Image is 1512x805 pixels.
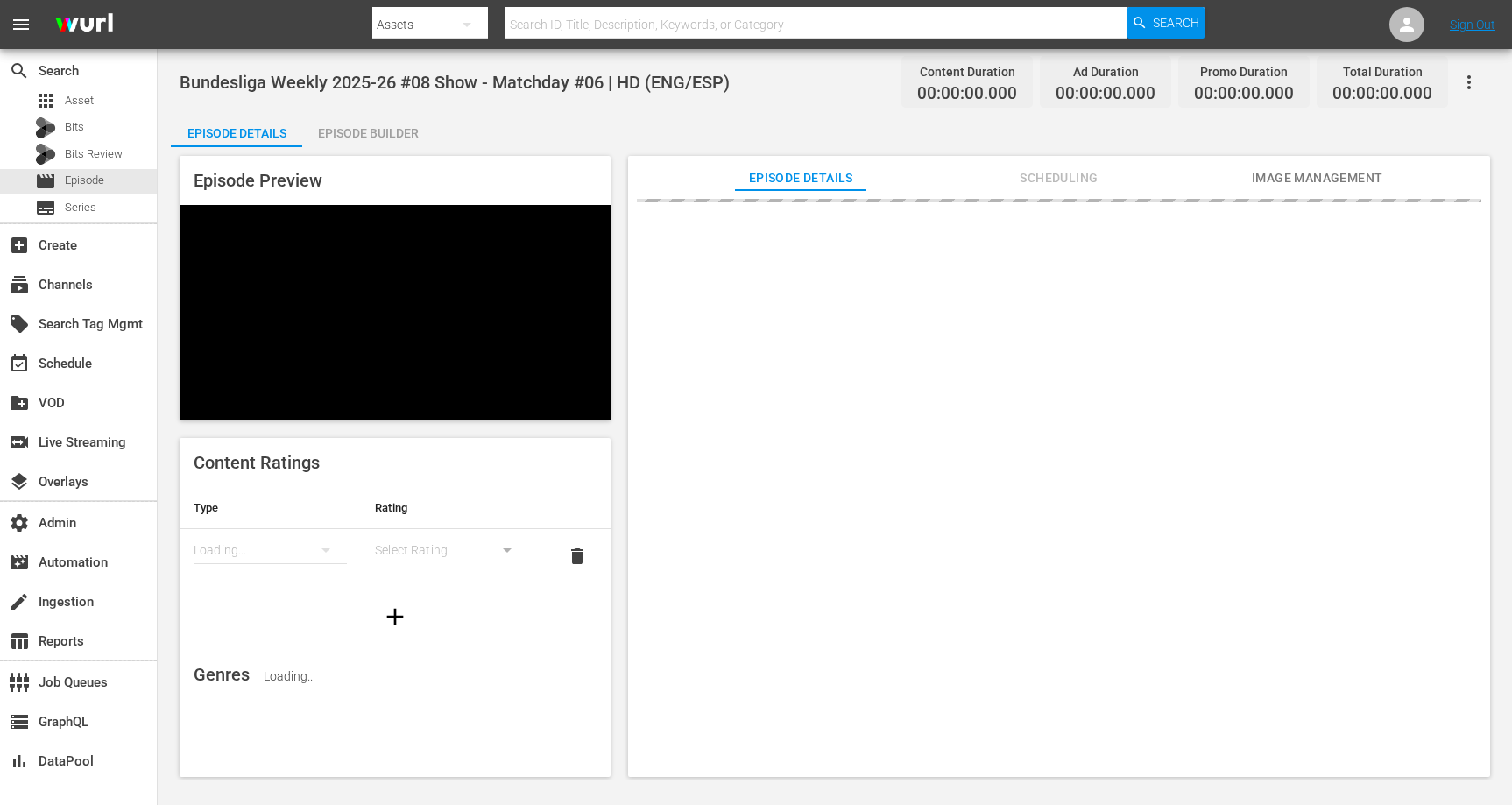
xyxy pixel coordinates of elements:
[1056,60,1155,84] div: Ad Duration
[735,167,866,189] span: Episode Details
[35,197,56,218] span: Series
[65,172,104,189] span: Episode
[180,487,361,529] th: Type
[1332,60,1432,84] div: Total Duration
[302,112,434,147] button: Episode Builder
[65,145,123,163] span: Bits Review
[9,353,30,374] span: Schedule
[42,4,126,46] img: ans4CAIJ8jUAAAAAAAAAAAAAAAAAAAAAAAAgQb4GAAAAAAAAAAAAAAAAAAAAAAAAJMjXAAAAAAAAAAAAAAAAAAAAAAAAgAT5G...
[9,314,30,335] span: Search Tag Mgmt
[993,167,1125,189] span: Scheduling
[35,90,56,111] span: Asset
[194,664,250,685] span: Genres
[35,144,56,165] div: Bits Review
[194,452,320,473] span: Content Ratings
[35,117,56,138] div: Bits
[361,487,542,529] th: Rating
[9,711,30,732] span: GraphQL
[9,512,30,533] span: Admin
[1450,18,1495,32] a: Sign Out
[917,60,1017,84] div: Content Duration
[1127,7,1205,39] button: Search
[65,92,94,109] span: Asset
[1332,84,1432,104] span: 00:00:00.000
[264,669,313,683] span: Loading..
[180,72,730,93] span: Bundesliga Weekly 2025-26 #08 Show - Matchday #06 | HD (ENG/ESP)
[9,591,30,612] span: Ingestion
[11,14,32,35] span: menu
[1056,84,1155,104] span: 00:00:00.000
[65,199,96,216] span: Series
[9,631,30,652] span: Reports
[567,546,588,567] span: delete
[9,60,30,81] span: Search
[65,118,84,136] span: Bits
[9,392,30,413] span: VOD
[302,112,434,154] div: Episode Builder
[180,487,611,583] table: simple table
[1153,7,1199,39] span: Search
[1194,84,1294,104] span: 00:00:00.000
[917,84,1017,104] span: 00:00:00.000
[9,471,30,492] span: Overlays
[1194,60,1294,84] div: Promo Duration
[556,535,598,577] button: delete
[9,235,30,256] span: Create
[1252,167,1383,189] span: Image Management
[9,552,30,573] span: Automation
[35,171,56,192] span: Episode
[194,170,322,191] span: Episode Preview
[9,672,30,693] span: Job Queues
[9,432,30,453] span: Live Streaming
[9,274,30,295] span: Channels
[9,751,30,772] span: DataPool
[171,112,302,154] div: Episode Details
[171,112,302,147] button: Episode Details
